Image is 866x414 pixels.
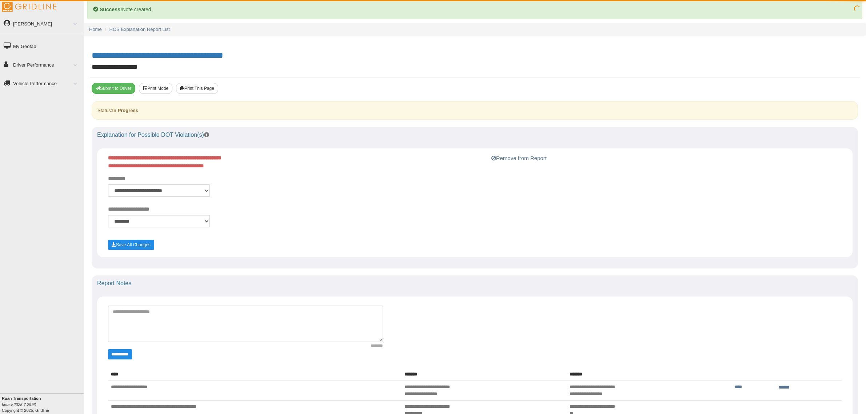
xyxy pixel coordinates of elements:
div: Copyright © 2025, Gridline [2,395,84,413]
b: Ruan Transportation [2,396,41,401]
button: Change Filter Options [108,349,132,359]
div: Explanation for Possible DOT Violation(s) [92,127,858,143]
button: Print This Page [176,83,218,94]
button: Print Mode [139,83,172,94]
button: Save [108,240,154,250]
div: Status: [92,101,858,120]
div: Report Notes [92,275,858,291]
strong: In Progress [112,108,138,113]
a: Home [89,27,102,32]
i: beta v.2025.7.2993 [2,402,36,407]
b: Success! [100,7,122,12]
button: Submit To Driver [92,83,135,94]
a: HOS Explanation Report List [109,27,170,32]
button: Remove from Report [489,154,549,163]
img: Gridline [2,2,56,12]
